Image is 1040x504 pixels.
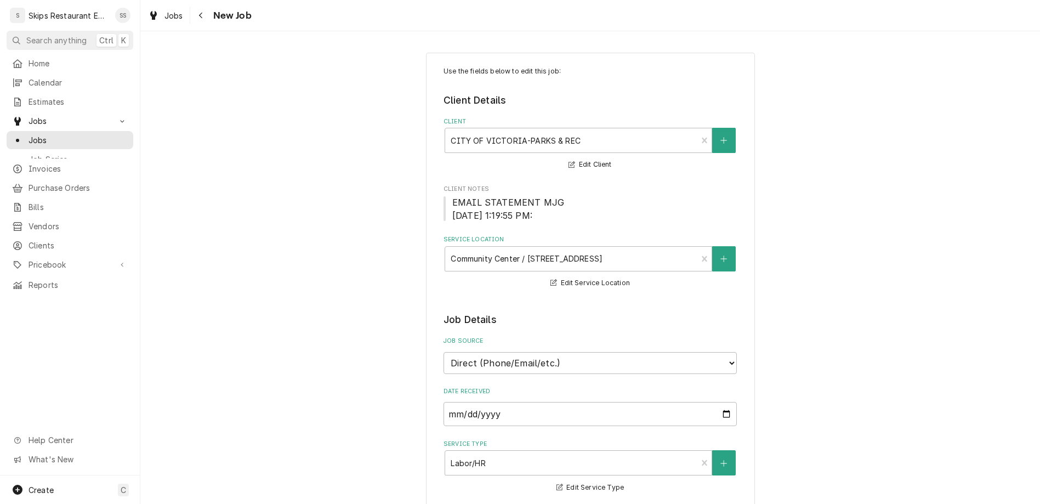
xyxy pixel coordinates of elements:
[712,128,735,153] button: Create New Client
[99,35,113,46] span: Ctrl
[444,93,737,107] legend: Client Details
[29,182,128,194] span: Purchase Orders
[29,77,128,88] span: Calendar
[7,73,133,92] a: Calendar
[444,387,737,426] div: Date Received
[29,115,111,127] span: Jobs
[29,454,127,465] span: What's New
[444,196,737,222] span: Client Notes
[720,137,727,144] svg: Create New Client
[29,220,128,232] span: Vendors
[7,150,133,168] a: Job Series
[7,236,133,254] a: Clients
[444,387,737,396] label: Date Received
[444,402,737,426] input: yyyy-mm-dd
[115,8,130,23] div: Shan Skipper's Avatar
[444,337,737,346] label: Job Source
[555,481,626,495] button: Edit Service Type
[144,7,187,25] a: Jobs
[7,112,133,130] a: Go to Jobs
[444,235,737,290] div: Service Location
[29,134,128,146] span: Jobs
[444,440,737,449] label: Service Type
[26,35,87,46] span: Search anything
[7,450,133,468] a: Go to What's New
[452,197,564,221] span: EMAIL STATEMENT MJG [DATE] 1:19:55 PM:
[210,8,252,23] span: New Job
[29,96,128,107] span: Estimates
[29,434,127,446] span: Help Center
[444,185,737,194] span: Client Notes
[7,93,133,111] a: Estimates
[7,198,133,216] a: Bills
[7,54,133,72] a: Home
[444,313,737,327] legend: Job Details
[7,160,133,178] a: Invoices
[29,485,54,495] span: Create
[7,431,133,449] a: Go to Help Center
[29,154,128,165] span: Job Series
[121,484,126,496] span: C
[720,460,727,467] svg: Create New Service
[29,279,128,291] span: Reports
[444,117,737,126] label: Client
[115,8,130,23] div: SS
[7,131,133,149] a: Jobs
[29,163,128,174] span: Invoices
[444,66,737,76] p: Use the fields below to edit this job:
[712,450,735,475] button: Create New Service
[192,7,210,24] button: Navigate back
[7,256,133,274] a: Go to Pricebook
[7,31,133,50] button: Search anythingCtrlK
[720,255,727,263] svg: Create New Location
[29,10,109,21] div: Skips Restaurant Equipment
[549,276,632,290] button: Edit Service Location
[444,185,737,222] div: Client Notes
[164,10,183,21] span: Jobs
[7,276,133,294] a: Reports
[7,179,133,197] a: Purchase Orders
[712,246,735,271] button: Create New Location
[444,117,737,172] div: Client
[444,235,737,244] label: Service Location
[29,58,128,69] span: Home
[29,259,111,270] span: Pricebook
[567,158,613,172] button: Edit Client
[10,8,25,23] div: S
[7,217,133,235] a: Vendors
[29,201,128,213] span: Bills
[444,440,737,494] div: Service Type
[121,35,126,46] span: K
[444,337,737,373] div: Job Source
[29,240,128,251] span: Clients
